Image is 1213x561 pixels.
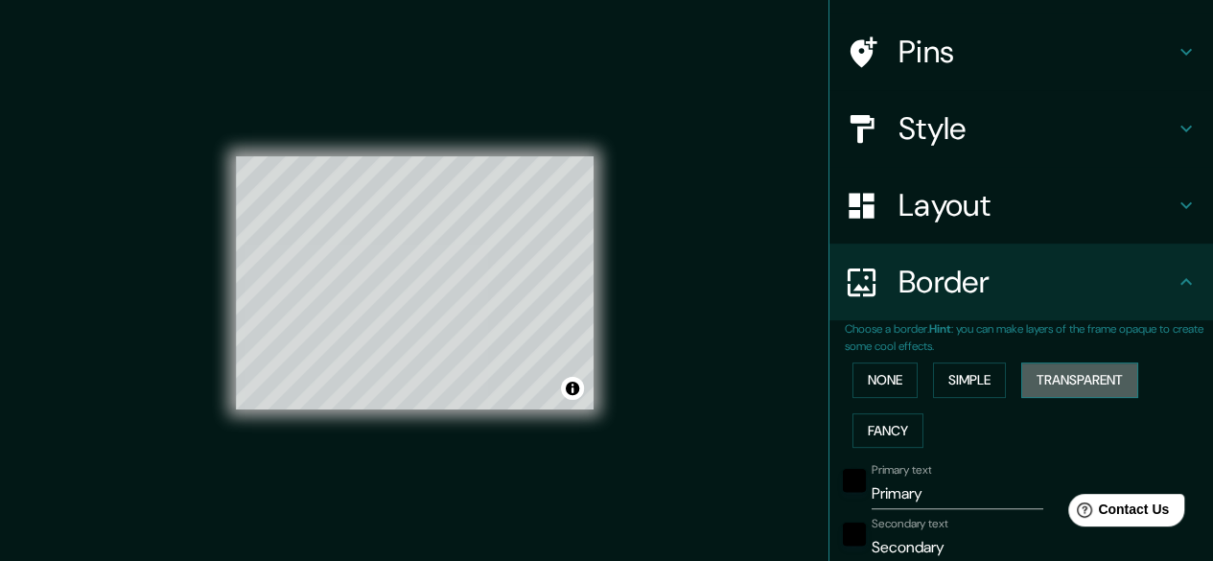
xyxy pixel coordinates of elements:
button: Transparent [1021,362,1138,398]
div: Style [829,90,1213,167]
button: Toggle attribution [561,377,584,400]
button: Simple [933,362,1006,398]
iframe: Help widget launcher [1042,486,1192,540]
div: Border [829,244,1213,320]
button: None [852,362,918,398]
p: Choose a border. : you can make layers of the frame opaque to create some cool effects. [845,320,1213,355]
button: Fancy [852,413,923,449]
label: Primary text [872,462,931,479]
h4: Border [898,263,1175,301]
h4: Layout [898,186,1175,224]
button: black [843,523,866,546]
div: Layout [829,167,1213,244]
button: black [843,469,866,492]
h4: Style [898,109,1175,148]
label: Secondary text [872,516,948,532]
div: Pins [829,13,1213,90]
b: Hint [929,321,951,337]
h4: Pins [898,33,1175,71]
